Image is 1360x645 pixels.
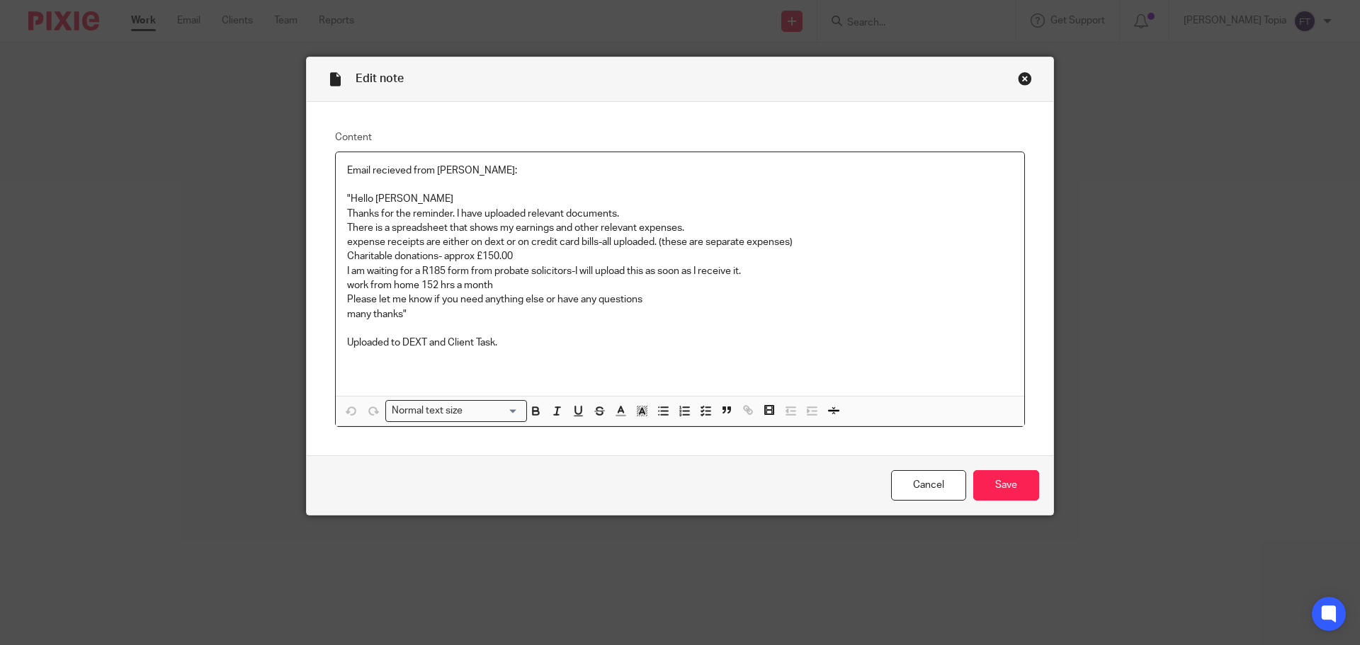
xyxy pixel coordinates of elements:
[347,164,1013,178] p: Email recieved from [PERSON_NAME]:
[356,73,404,84] span: Edit note
[347,192,1013,206] p: "Hello [PERSON_NAME]
[347,264,1013,278] p: I am waiting for a R185 form from probate solicitors-I will upload this as soon as I receive it.
[891,470,966,501] a: Cancel
[347,235,1013,249] p: expense receipts are either on dext or on credit card bills-all uploaded. (these are separate exp...
[347,292,1013,307] p: Please let me know if you need anything else or have any questions
[385,400,527,422] div: Search for option
[347,336,1013,350] p: Uploaded to DEXT and Client Task.
[347,249,1013,263] p: Charitable donations- approx £150.00
[467,404,518,418] input: Search for option
[347,207,1013,221] p: Thanks for the reminder. I have uploaded relevant documents.
[347,278,1013,292] p: work from home 152 hrs a month
[973,470,1039,501] input: Save
[347,221,1013,235] p: There is a spreadsheet that shows my earnings and other relevant expenses.
[1018,72,1032,86] div: Close this dialog window
[347,307,1013,321] p: many thanks"
[335,130,1025,144] label: Content
[389,404,466,418] span: Normal text size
